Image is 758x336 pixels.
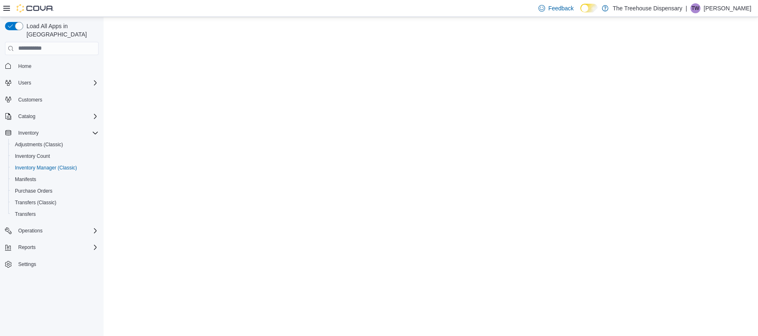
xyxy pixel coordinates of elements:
button: Reports [15,242,39,252]
button: Purchase Orders [8,185,102,197]
span: Inventory [18,130,39,136]
button: Users [15,78,34,88]
a: Transfers [12,209,39,219]
span: Reports [18,244,36,251]
p: | [686,3,687,13]
button: Operations [2,225,102,237]
span: Feedback [548,4,574,12]
button: Inventory Count [8,150,102,162]
span: Transfers [12,209,99,219]
span: Customers [15,94,99,105]
a: Adjustments (Classic) [12,140,66,150]
a: Manifests [12,174,39,184]
button: Catalog [15,111,39,121]
a: Home [15,61,35,71]
nav: Complex example [5,57,99,292]
span: Users [15,78,99,88]
p: The Treehouse Dispensary [613,3,682,13]
button: Inventory Manager (Classic) [8,162,102,174]
img: Cova [17,4,54,12]
span: Home [15,61,99,71]
span: Transfers (Classic) [12,198,99,208]
button: Customers [2,94,102,106]
span: Manifests [12,174,99,184]
span: Catalog [18,113,35,120]
span: Purchase Orders [12,186,99,196]
span: Settings [18,261,36,268]
span: Settings [15,259,99,269]
a: Transfers (Classic) [12,198,60,208]
a: Inventory Manager (Classic) [12,163,80,173]
span: Transfers [15,211,36,218]
span: Inventory Count [15,153,50,160]
a: Purchase Orders [12,186,56,196]
button: Home [2,60,102,72]
button: Reports [2,242,102,253]
button: Manifests [8,174,102,185]
button: Catalog [2,111,102,122]
button: Operations [15,226,46,236]
span: Load All Apps in [GEOGRAPHIC_DATA] [23,22,99,39]
span: Operations [18,227,43,234]
button: Inventory [15,128,42,138]
a: Settings [15,259,39,269]
span: Operations [15,226,99,236]
span: Transfers (Classic) [15,199,56,206]
button: Transfers [8,208,102,220]
span: Users [18,80,31,86]
span: Inventory Manager (Classic) [15,164,77,171]
span: Home [18,63,31,70]
span: Inventory Manager (Classic) [12,163,99,173]
button: Adjustments (Classic) [8,139,102,150]
p: [PERSON_NAME] [704,3,751,13]
span: Manifests [15,176,36,183]
div: Tina Wilkins [690,3,700,13]
span: Adjustments (Classic) [12,140,99,150]
span: Inventory [15,128,99,138]
span: Reports [15,242,99,252]
span: Purchase Orders [15,188,53,194]
span: Adjustments (Classic) [15,141,63,148]
span: TW [692,3,700,13]
span: Customers [18,97,42,103]
button: Settings [2,258,102,270]
a: Inventory Count [12,151,53,161]
button: Inventory [2,127,102,139]
button: Users [2,77,102,89]
input: Dark Mode [580,4,598,12]
span: Inventory Count [12,151,99,161]
button: Transfers (Classic) [8,197,102,208]
a: Customers [15,95,46,105]
span: Catalog [15,111,99,121]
